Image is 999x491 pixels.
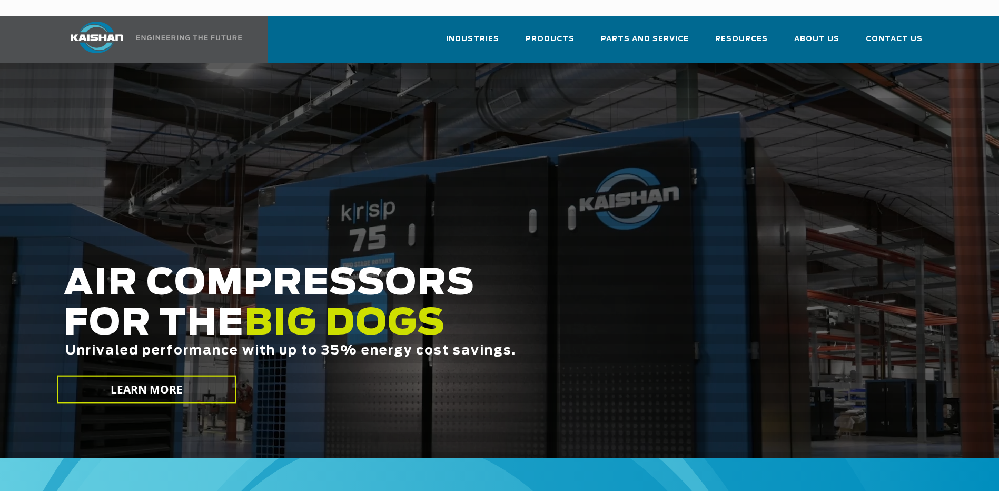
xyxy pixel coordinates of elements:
[866,33,923,45] span: Contact Us
[64,264,788,391] h2: AIR COMPRESSORS FOR THE
[794,25,839,61] a: About Us
[57,376,236,404] a: LEARN MORE
[715,33,768,45] span: Resources
[526,25,575,61] a: Products
[601,33,689,45] span: Parts and Service
[446,25,499,61] a: Industries
[244,306,446,342] span: BIG DOGS
[446,33,499,45] span: Industries
[715,25,768,61] a: Resources
[866,25,923,61] a: Contact Us
[110,382,183,397] span: LEARN MORE
[136,35,242,40] img: Engineering the future
[601,25,689,61] a: Parts and Service
[526,33,575,45] span: Products
[65,345,516,357] span: Unrivaled performance with up to 35% energy cost savings.
[57,16,244,63] a: Kaishan USA
[794,33,839,45] span: About Us
[57,22,136,53] img: kaishan logo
